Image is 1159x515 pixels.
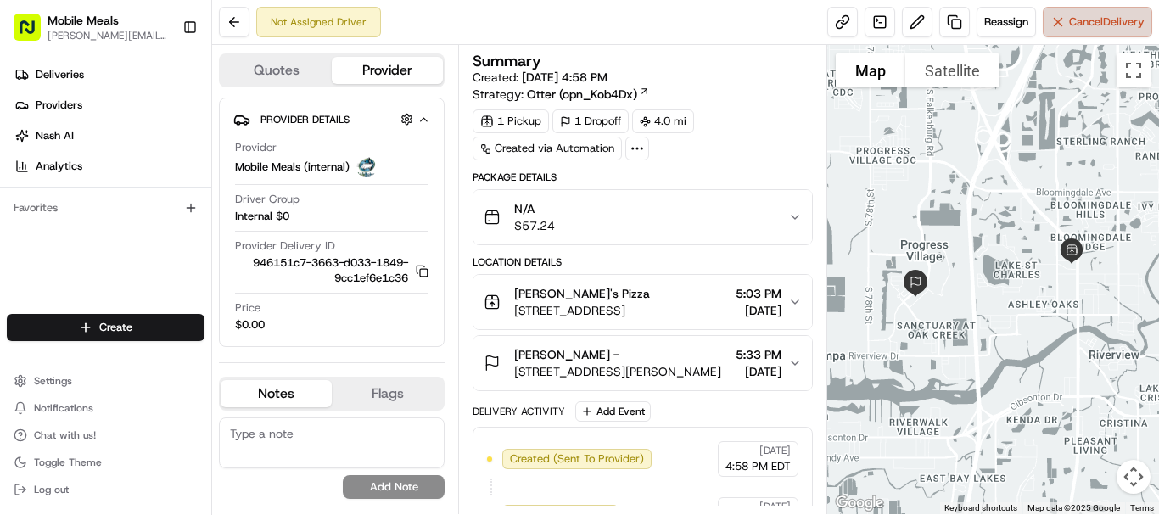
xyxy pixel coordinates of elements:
[736,302,781,319] span: [DATE]
[836,53,905,87] button: Show street map
[473,109,549,133] div: 1 Pickup
[36,128,74,143] span: Nash AI
[7,478,204,501] button: Log out
[48,12,119,29] button: Mobile Meals
[160,246,272,263] span: API Documentation
[514,363,721,380] span: [STREET_ADDRESS][PERSON_NAME]
[473,275,812,329] button: [PERSON_NAME]'s Pizza[STREET_ADDRESS]5:03 PM[DATE]
[137,239,279,270] a: 💻API Documentation
[17,68,309,95] p: Welcome 👋
[235,317,265,333] span: $0.00
[235,140,277,155] span: Provider
[233,105,430,133] button: Provider Details
[510,451,644,467] span: Created (Sent To Provider)
[235,192,300,207] span: Driver Group
[514,285,650,302] span: [PERSON_NAME]'s Pizza
[514,200,555,217] span: N/A
[7,314,204,341] button: Create
[473,53,541,69] h3: Summary
[552,109,629,133] div: 1 Dropoff
[473,171,813,184] div: Package Details
[831,492,887,514] a: Open this area in Google Maps (opens a new window)
[58,179,215,193] div: We're available if you need us!
[1027,503,1120,512] span: Map data ©2025 Google
[356,157,377,177] img: MM.png
[34,374,72,388] span: Settings
[905,53,999,87] button: Show satellite imagery
[169,288,205,300] span: Pylon
[7,194,204,221] div: Favorites
[632,109,694,133] div: 4.0 mi
[1043,7,1152,37] button: CancelDelivery
[522,70,607,85] span: [DATE] 4:58 PM
[235,255,428,286] button: 946151c7-3663-d033-1849-9cc1ef6e1c36
[120,287,205,300] a: Powered byPylon
[736,285,781,302] span: 5:03 PM
[221,57,332,84] button: Quotes
[473,255,813,269] div: Location Details
[235,238,335,254] span: Provider Delivery ID
[473,405,565,418] div: Delivery Activity
[7,423,204,447] button: Chat with us!
[221,380,332,407] button: Notes
[527,86,637,103] span: Otter (opn_Kob4Dx)
[7,92,211,119] a: Providers
[527,86,650,103] a: Otter (opn_Kob4Dx)
[34,246,130,263] span: Knowledge Base
[7,396,204,420] button: Notifications
[332,57,443,84] button: Provider
[514,217,555,234] span: $57.24
[736,363,781,380] span: [DATE]
[235,300,260,316] span: Price
[143,248,157,261] div: 💻
[473,190,812,244] button: N/A$57.24
[736,346,781,363] span: 5:33 PM
[984,14,1028,30] span: Reassign
[977,7,1036,37] button: Reassign
[1117,460,1151,494] button: Map camera controls
[7,369,204,393] button: Settings
[1117,53,1151,87] button: Toggle fullscreen view
[473,137,622,160] a: Created via Automation
[44,109,280,127] input: Clear
[759,500,791,513] span: [DATE]
[36,98,82,113] span: Providers
[34,401,93,415] span: Notifications
[831,492,887,514] img: Google
[7,451,204,474] button: Toggle Theme
[473,86,650,103] div: Strategy:
[260,113,350,126] span: Provider Details
[34,483,69,496] span: Log out
[1069,14,1145,30] span: Cancel Delivery
[575,401,651,422] button: Add Event
[7,61,211,88] a: Deliveries
[99,320,132,335] span: Create
[34,428,96,442] span: Chat with us!
[7,122,211,149] a: Nash AI
[17,162,48,193] img: 1736555255976-a54dd68f-1ca7-489b-9aae-adbdc363a1c4
[332,380,443,407] button: Flags
[235,160,350,175] span: Mobile Meals (internal)
[725,459,791,474] span: 4:58 PM EDT
[759,444,791,457] span: [DATE]
[288,167,309,188] button: Start new chat
[473,69,607,86] span: Created:
[944,502,1017,514] button: Keyboard shortcuts
[36,159,82,174] span: Analytics
[58,162,278,179] div: Start new chat
[1130,503,1154,512] a: Terms (opens in new tab)
[10,239,137,270] a: 📗Knowledge Base
[235,209,289,224] span: Internal $0
[514,346,619,363] span: [PERSON_NAME] -
[17,248,31,261] div: 📗
[7,153,211,180] a: Analytics
[34,456,102,469] span: Toggle Theme
[514,302,650,319] span: [STREET_ADDRESS]
[36,67,84,82] span: Deliveries
[48,29,169,42] button: [PERSON_NAME][EMAIL_ADDRESS][DOMAIN_NAME]
[7,7,176,48] button: Mobile Meals[PERSON_NAME][EMAIL_ADDRESS][DOMAIN_NAME]
[473,336,812,390] button: [PERSON_NAME] -[STREET_ADDRESS][PERSON_NAME]5:33 PM[DATE]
